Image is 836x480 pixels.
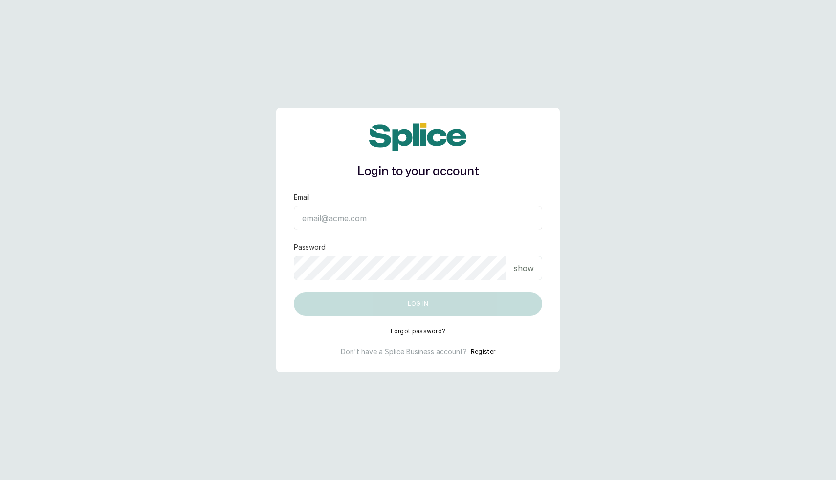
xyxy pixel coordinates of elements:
label: Password [294,242,326,252]
h1: Login to your account [294,163,542,181]
button: Forgot password? [391,327,446,335]
p: show [514,262,534,274]
p: Don't have a Splice Business account? [341,347,467,357]
label: Email [294,192,310,202]
button: Log in [294,292,542,316]
button: Register [471,347,495,357]
input: email@acme.com [294,206,542,230]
